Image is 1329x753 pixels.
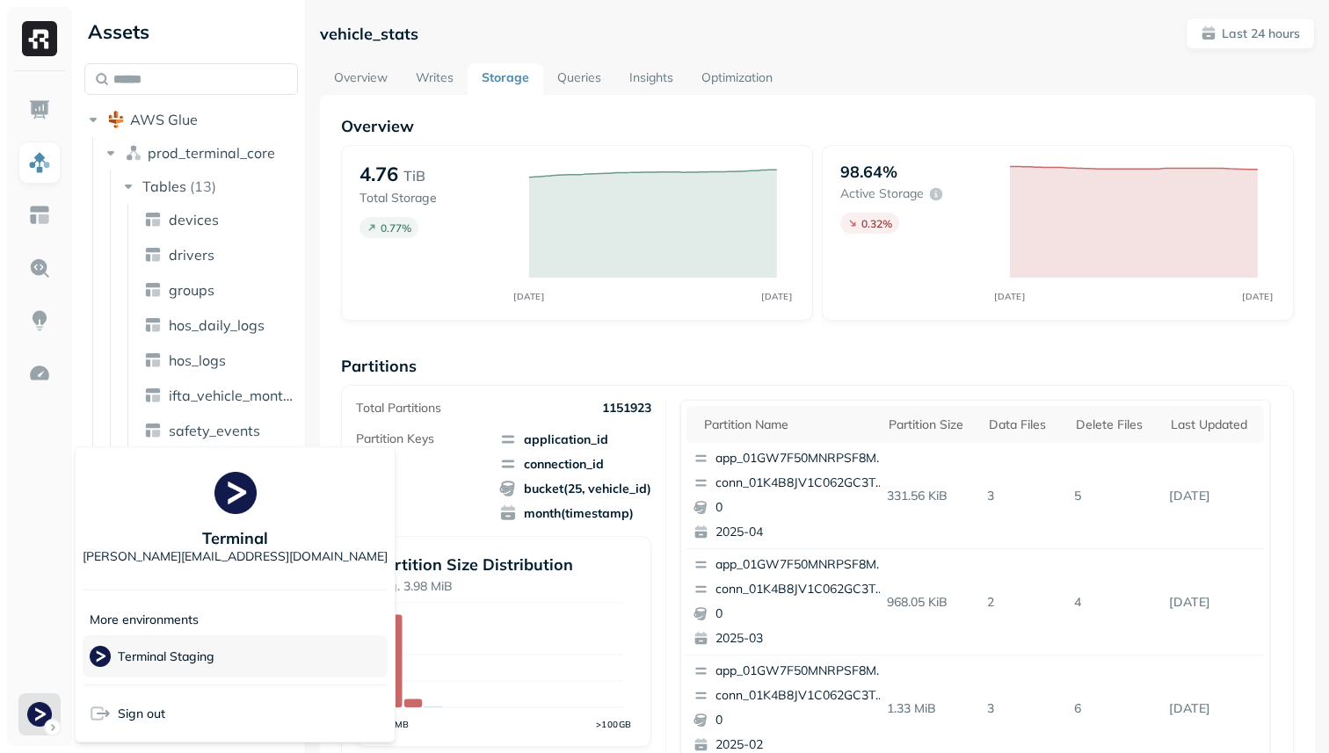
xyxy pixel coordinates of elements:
[90,646,111,667] img: Terminal Staging
[118,706,165,722] span: Sign out
[90,612,199,628] p: More environments
[83,548,388,565] p: [PERSON_NAME][EMAIL_ADDRESS][DOMAIN_NAME]
[118,648,214,665] p: Terminal Staging
[202,528,268,548] p: Terminal
[214,472,257,514] img: Terminal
